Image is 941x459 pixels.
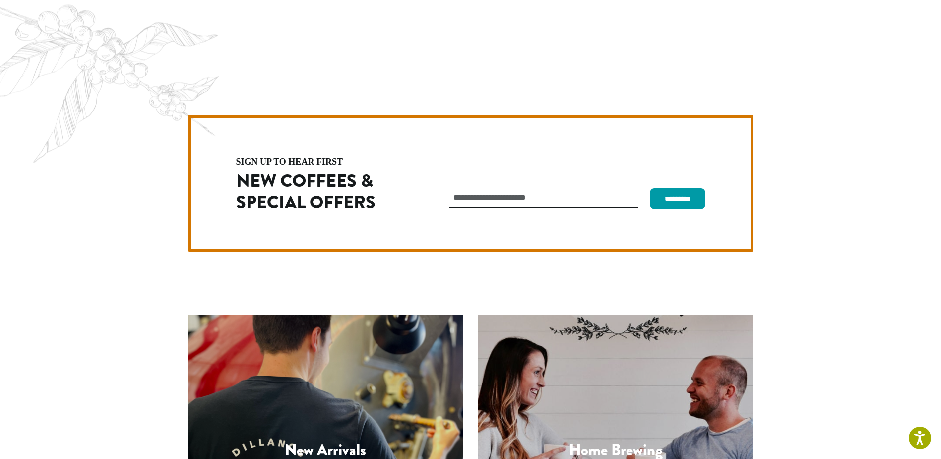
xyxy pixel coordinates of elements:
h4: sign up to hear first [236,157,407,166]
h2: New Coffees & Special Offers [236,170,407,213]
